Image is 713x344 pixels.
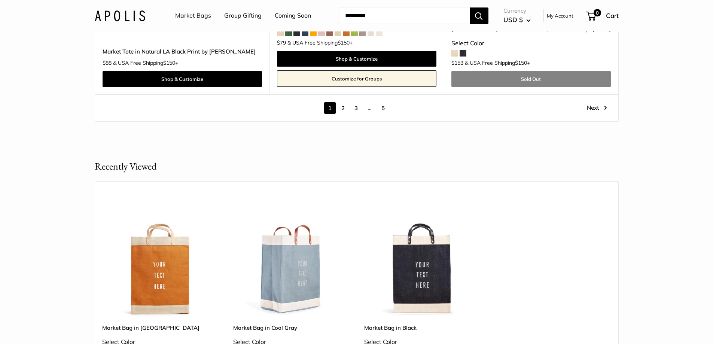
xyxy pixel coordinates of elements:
[451,71,611,87] a: Sold Out
[275,10,311,21] a: Coming Soon
[363,102,376,114] span: …
[287,40,353,45] span: & USA Free Shipping +
[103,60,112,66] span: $88
[224,10,262,21] a: Group Gifting
[277,39,286,46] span: $79
[586,10,619,22] a: 0 Cart
[113,60,178,66] span: & USA Free Shipping +
[233,323,349,332] a: Market Bag in Cool Gray
[451,38,611,49] div: Select Color
[606,12,619,19] span: Cart
[338,39,350,46] span: $150
[95,10,145,21] img: Apolis
[324,102,336,114] span: 1
[6,316,80,338] iframe: Sign Up via Text for Offers
[233,200,349,316] img: Market Bag in Cool Gray
[102,200,218,316] img: Market Bag in Cognac
[364,200,480,316] img: Market Bag in Black
[377,102,389,114] a: 5
[95,159,156,174] h2: Recently Viewed
[102,323,218,332] a: Market Bag in [GEOGRAPHIC_DATA]
[470,7,488,24] button: Search
[103,71,262,87] a: Shop & Customize
[277,70,436,87] a: Customize for Groups
[175,10,211,21] a: Market Bags
[547,11,573,20] a: My Account
[364,323,480,332] a: Market Bag in Black
[277,51,436,67] a: Shop & Customize
[350,102,362,114] a: 3
[503,14,531,26] button: USD $
[102,200,218,316] a: Market Bag in CognacMarket Bag in Cognac
[163,60,175,66] span: $150
[337,102,349,114] a: 2
[233,200,349,316] a: Market Bag in Cool GrayMarket Bag in Cool Gray
[593,9,601,16] span: 0
[503,6,531,16] span: Currency
[339,7,470,24] input: Search...
[503,16,523,24] span: USD $
[451,60,463,66] span: $153
[587,102,607,114] a: Next
[103,47,262,56] a: Market Tote in Natural LA Black Print by [PERSON_NAME]
[465,60,530,66] span: & USA Free Shipping +
[515,60,527,66] span: $150
[364,200,480,316] a: Market Bag in BlackMarket Bag in Black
